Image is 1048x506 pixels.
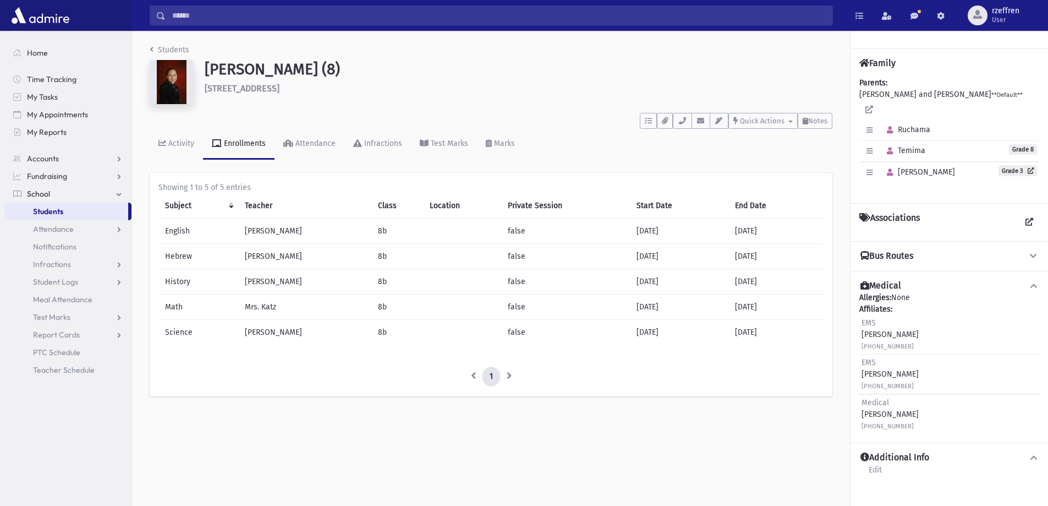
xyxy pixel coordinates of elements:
[33,277,78,287] span: Student Logs
[630,295,728,320] td: [DATE]
[862,358,876,367] span: EMS
[423,193,502,219] th: Location
[27,48,48,58] span: Home
[728,320,824,345] td: [DATE]
[859,78,887,88] b: Parents:
[33,347,80,357] span: PTC Schedule
[238,269,371,295] td: [PERSON_NAME]
[808,117,827,125] span: Notes
[158,320,238,345] td: Science
[862,343,914,350] small: [PHONE_NUMBER]
[33,330,80,340] span: Report Cards
[344,129,411,160] a: Infractions
[860,251,913,262] h4: Bus Routes
[166,139,194,148] div: Activity
[238,295,371,320] td: Mrs. Katz
[862,397,919,432] div: [PERSON_NAME]
[4,255,131,273] a: Infractions
[859,280,1039,292] button: Medical
[501,295,629,320] td: false
[27,92,58,102] span: My Tasks
[362,139,402,148] div: Infractions
[859,251,1039,262] button: Bus Routes
[630,193,728,219] th: Start Date
[238,193,371,219] th: Teacher
[882,146,925,155] span: Temima
[158,219,238,244] td: English
[150,44,189,60] nav: breadcrumb
[158,269,238,295] td: History
[222,139,266,148] div: Enrollments
[158,193,238,219] th: Subject
[238,244,371,269] td: [PERSON_NAME]
[411,129,477,160] a: Test Marks
[33,224,74,234] span: Attendance
[1019,213,1039,232] a: View all Associations
[4,88,131,106] a: My Tasks
[33,206,63,216] span: Students
[4,44,131,62] a: Home
[4,291,131,308] a: Meal Attendance
[158,295,238,320] td: Math
[238,219,371,244] td: [PERSON_NAME]
[728,295,824,320] td: [DATE]
[33,259,71,269] span: Infractions
[501,269,629,295] td: false
[27,74,76,84] span: Time Tracking
[492,139,515,148] div: Marks
[371,269,423,295] td: 8b
[4,220,131,238] a: Attendance
[293,139,336,148] div: Attendance
[798,113,832,129] button: Notes
[740,117,784,125] span: Quick Actions
[371,295,423,320] td: 8b
[4,326,131,344] a: Report Cards
[33,365,95,375] span: Teacher Schedule
[482,367,500,387] a: 1
[4,361,131,379] a: Teacher Schedule
[860,280,901,292] h4: Medical
[4,70,131,88] a: Time Tracking
[859,213,920,232] h4: Associations
[992,15,1019,24] span: User
[150,129,203,160] a: Activity
[27,110,88,119] span: My Appointments
[4,123,131,141] a: My Reports
[4,167,131,185] a: Fundraising
[862,317,919,352] div: [PERSON_NAME]
[4,308,131,326] a: Test Marks
[1009,144,1037,155] span: Grade 8
[203,129,275,160] a: Enrollments
[859,293,891,302] b: Allergies:
[630,320,728,345] td: [DATE]
[371,193,423,219] th: Class
[860,452,929,464] h4: Additional Info
[371,219,423,244] td: 8b
[501,244,629,269] td: false
[998,165,1037,176] a: Grade 3
[371,320,423,345] td: 8b
[429,139,468,148] div: Test Marks
[33,242,76,252] span: Notifications
[477,129,524,160] a: Marks
[728,113,798,129] button: Quick Actions
[859,304,892,314] b: Affiliates:
[4,203,128,220] a: Students
[728,244,824,269] td: [DATE]
[862,357,919,391] div: [PERSON_NAME]
[862,383,914,390] small: [PHONE_NUMBER]
[992,7,1019,15] span: rzeffren
[158,244,238,269] td: Hebrew
[859,452,1039,464] button: Additional Info
[4,238,131,255] a: Notifications
[27,154,59,164] span: Accounts
[4,273,131,291] a: Student Logs
[501,219,629,244] td: false
[630,244,728,269] td: [DATE]
[4,344,131,361] a: PTC Schedule
[862,423,914,430] small: [PHONE_NUMBER]
[868,464,882,483] a: Edit
[630,219,728,244] td: [DATE]
[4,106,131,123] a: My Appointments
[371,244,423,269] td: 8b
